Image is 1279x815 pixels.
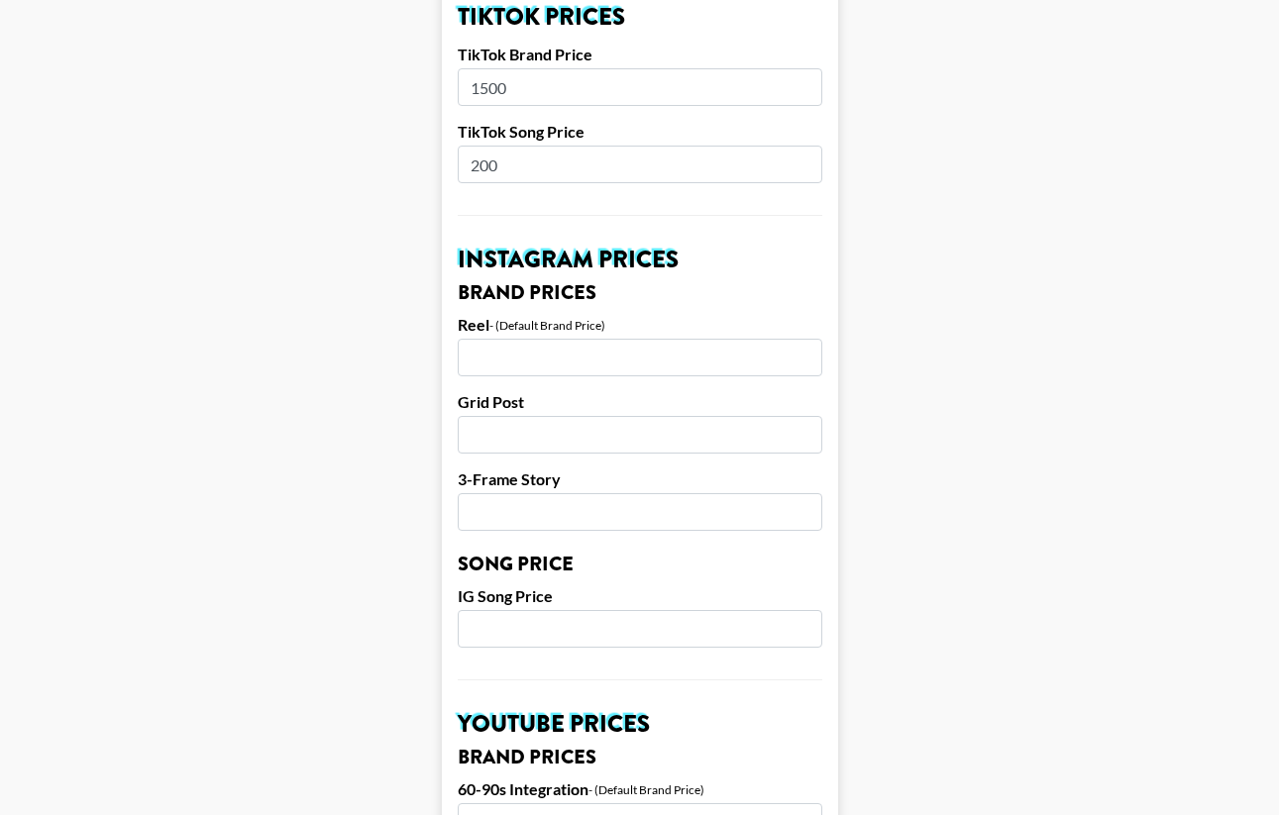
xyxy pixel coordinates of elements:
[458,712,822,736] h2: YouTube Prices
[458,748,822,767] h3: Brand Prices
[489,318,605,333] div: - (Default Brand Price)
[458,45,822,64] label: TikTok Brand Price
[458,248,822,271] h2: Instagram Prices
[458,469,822,489] label: 3-Frame Story
[458,779,588,799] label: 60-90s Integration
[458,5,822,29] h2: TikTok Prices
[458,392,822,412] label: Grid Post
[458,315,489,335] label: Reel
[458,122,822,142] label: TikTok Song Price
[458,555,822,574] h3: Song Price
[458,283,822,303] h3: Brand Prices
[588,782,704,797] div: - (Default Brand Price)
[458,586,822,606] label: IG Song Price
